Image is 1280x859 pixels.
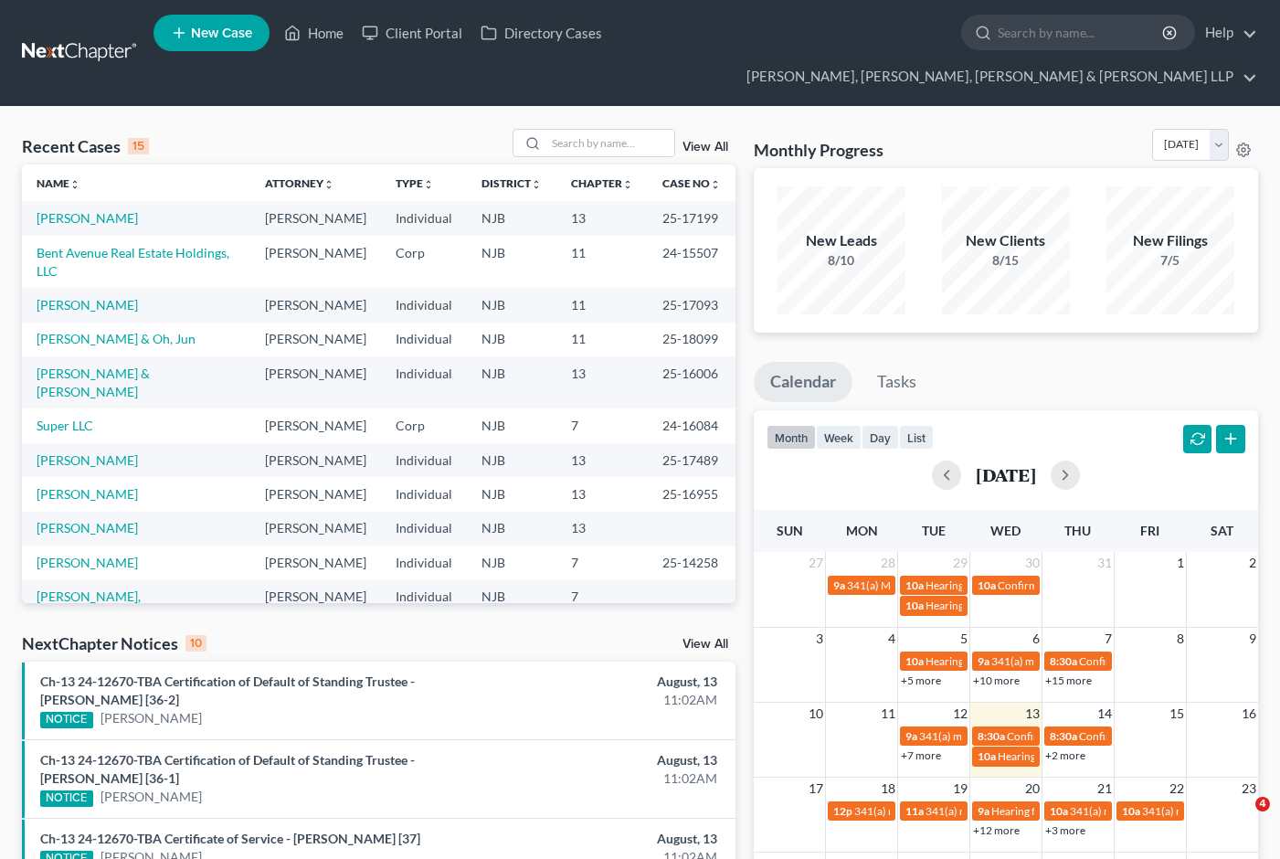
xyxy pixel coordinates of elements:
span: Hearing for [PERSON_NAME] [926,578,1068,592]
a: Nameunfold_more [37,176,80,190]
div: 8/10 [778,251,905,270]
a: [PERSON_NAME] [100,709,202,727]
td: 24-16084 [648,408,735,442]
span: 341(a) meeting for [PERSON_NAME] [919,729,1095,743]
span: Sun [777,523,803,538]
a: Chapterunfold_more [571,176,633,190]
a: Calendar [754,362,852,402]
span: 9 [1247,628,1258,650]
div: NOTICE [40,712,93,728]
span: 21 [1095,778,1114,800]
div: New Leads [778,230,905,251]
td: [PERSON_NAME] [250,580,381,632]
div: August, 13 [503,673,717,691]
span: 5 [958,628,969,650]
td: Individual [381,546,467,579]
td: [PERSON_NAME] [250,408,381,442]
td: NJB [467,288,556,322]
span: 22 [1168,778,1186,800]
span: 7 [1103,628,1114,650]
button: week [816,425,862,450]
span: 3 [814,628,825,650]
td: Corp [381,236,467,288]
span: 4 [1255,797,1270,811]
span: 29 [951,552,969,574]
td: NJB [467,512,556,546]
span: 14 [1095,703,1114,725]
span: Hearing for [PERSON_NAME] [926,599,1068,612]
span: Sat [1211,523,1233,538]
button: month [767,425,816,450]
span: 8 [1175,628,1186,650]
span: 9a [833,578,845,592]
span: 1 [1175,552,1186,574]
a: Home [275,16,353,49]
a: View All [682,141,728,154]
a: Districtunfold_more [481,176,542,190]
td: 13 [556,201,648,235]
span: 10a [905,599,924,612]
a: [PERSON_NAME] & Oh, Jun [37,331,196,346]
span: 20 [1023,778,1042,800]
span: 10a [978,749,996,763]
td: NJB [467,323,556,356]
i: unfold_more [710,179,721,190]
i: unfold_more [323,179,334,190]
iframe: Intercom live chat [1218,797,1262,841]
span: Hearing for [PERSON_NAME] [926,654,1068,668]
div: 11:02AM [503,691,717,709]
td: Corp [381,408,467,442]
button: day [862,425,899,450]
td: [PERSON_NAME] [250,288,381,322]
td: 7 [556,546,648,579]
a: +10 more [973,673,1020,687]
span: 9a [905,729,917,743]
span: Mon [846,523,878,538]
td: [PERSON_NAME] [250,512,381,546]
div: New Filings [1106,230,1234,251]
td: NJB [467,236,556,288]
button: list [899,425,934,450]
span: Hearing for [PERSON_NAME] [998,749,1140,763]
span: 8:30a [1050,654,1077,668]
a: [PERSON_NAME] [37,520,138,536]
td: [PERSON_NAME] [250,201,381,235]
span: 10a [905,578,924,592]
a: [PERSON_NAME] [37,555,138,570]
td: 13 [556,443,648,477]
a: Ch-13 24-12670-TBA Certification of Default of Standing Trustee - [PERSON_NAME] [36-1] [40,752,415,786]
span: 10a [905,654,924,668]
span: 17 [807,778,825,800]
a: [PERSON_NAME] [37,297,138,313]
td: 25-17199 [648,201,735,235]
span: Thu [1064,523,1091,538]
a: Typeunfold_more [396,176,434,190]
td: Individual [381,580,467,632]
a: Case Nounfold_more [662,176,721,190]
td: 7 [556,408,648,442]
span: 9a [978,654,989,668]
div: 7/5 [1106,251,1234,270]
span: 341(a) meeting for [PERSON_NAME] [926,804,1102,818]
td: Individual [381,323,467,356]
span: Confirmation hearing for [PERSON_NAME] [998,578,1205,592]
i: unfold_more [423,179,434,190]
i: unfold_more [622,179,633,190]
a: Tasks [861,362,933,402]
a: Client Portal [353,16,471,49]
div: Recent Cases [22,135,149,157]
a: [PERSON_NAME], [PERSON_NAME] [37,589,141,622]
span: 10a [978,578,996,592]
a: Super LLC [37,418,93,433]
a: [PERSON_NAME] & [PERSON_NAME] [37,366,150,399]
span: 8:30a [1050,729,1077,743]
td: [PERSON_NAME] [250,323,381,356]
span: 13 [1023,703,1042,725]
span: 11 [879,703,897,725]
div: 8/15 [942,251,1070,270]
span: 10 [807,703,825,725]
span: 8:30a [978,729,1005,743]
td: 11 [556,323,648,356]
span: 4 [886,628,897,650]
a: [PERSON_NAME] [37,486,138,502]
